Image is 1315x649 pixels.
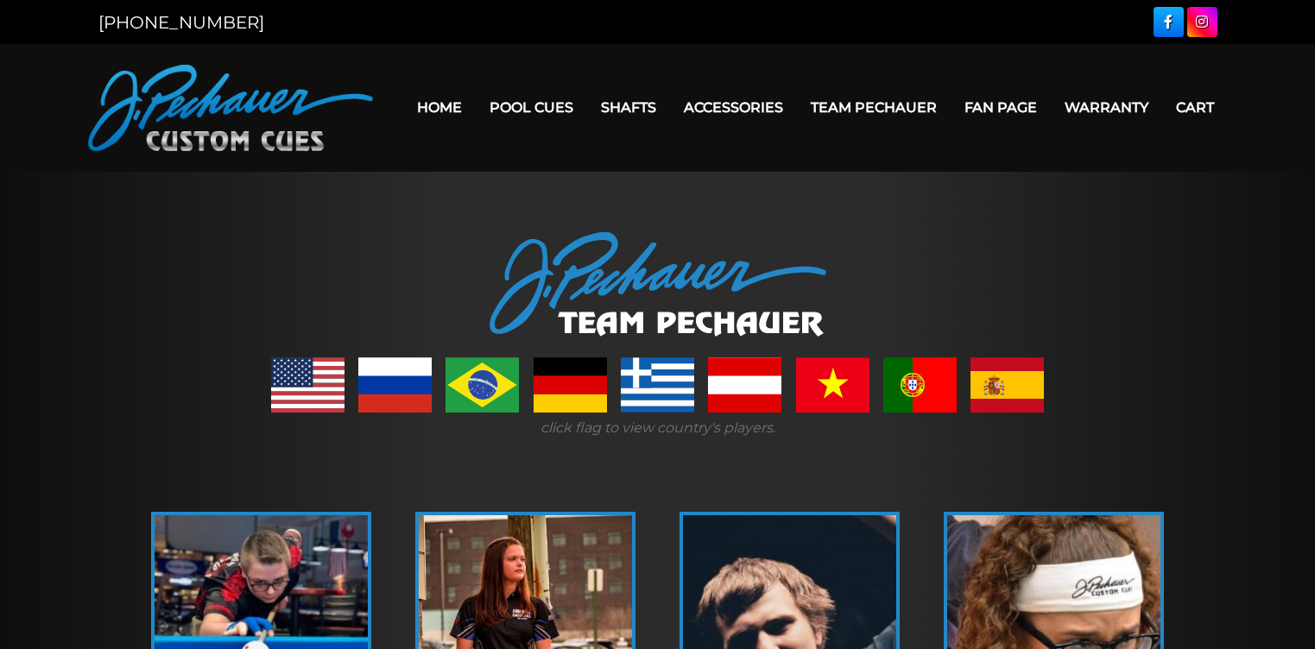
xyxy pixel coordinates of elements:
a: Warranty [1051,85,1162,129]
a: Cart [1162,85,1228,129]
a: Home [403,85,476,129]
a: [PHONE_NUMBER] [98,12,264,33]
a: Pool Cues [476,85,587,129]
a: Fan Page [951,85,1051,129]
img: Pechauer Custom Cues [88,65,373,151]
a: Shafts [587,85,670,129]
i: click flag to view country's players. [541,419,775,436]
a: Accessories [670,85,797,129]
a: Team Pechauer [797,85,951,129]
